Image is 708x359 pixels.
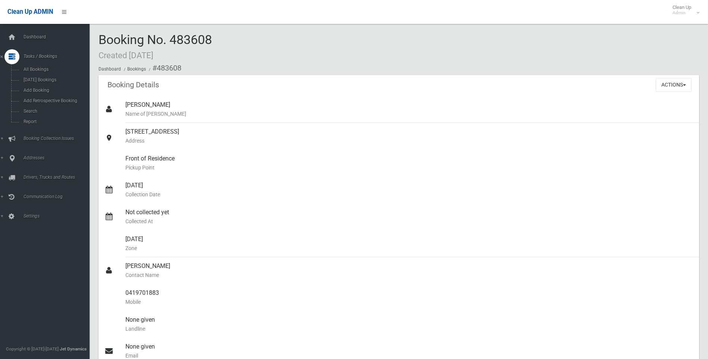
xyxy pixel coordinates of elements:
button: Actions [656,78,692,92]
span: Communication Log [21,194,95,199]
small: Landline [125,324,693,333]
div: 0419701883 [125,284,693,311]
small: Name of [PERSON_NAME] [125,109,693,118]
small: Collected At [125,217,693,226]
div: [STREET_ADDRESS] [125,123,693,150]
small: Collection Date [125,190,693,199]
div: [DATE] [125,230,693,257]
span: Search [21,109,89,114]
div: Front of Residence [125,150,693,177]
small: Address [125,136,693,145]
small: Zone [125,244,693,253]
span: Booking Collection Issues [21,136,95,141]
div: [DATE] [125,177,693,203]
span: Booking No. 483608 [99,32,212,61]
small: Admin [673,10,691,16]
div: None given [125,311,693,338]
span: Copyright © [DATE]-[DATE] [6,346,59,352]
span: Addresses [21,155,95,160]
strong: Jet Dynamics [60,346,87,352]
span: [DATE] Bookings [21,77,89,82]
span: Settings [21,213,95,219]
small: Pickup Point [125,163,693,172]
header: Booking Details [99,78,168,92]
small: Mobile [125,297,693,306]
span: Clean Up [669,4,699,16]
small: Created [DATE] [99,50,153,60]
a: Dashboard [99,66,121,72]
span: Report [21,119,89,124]
span: All Bookings [21,67,89,72]
small: Contact Name [125,271,693,280]
span: Tasks / Bookings [21,54,95,59]
div: [PERSON_NAME] [125,96,693,123]
span: Add Retrospective Booking [21,98,89,103]
a: Bookings [127,66,146,72]
span: Drivers, Trucks and Routes [21,175,95,180]
span: Add Booking [21,88,89,93]
div: Not collected yet [125,203,693,230]
span: Dashboard [21,34,95,40]
div: [PERSON_NAME] [125,257,693,284]
li: #483608 [147,61,181,75]
span: Clean Up ADMIN [7,8,53,15]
